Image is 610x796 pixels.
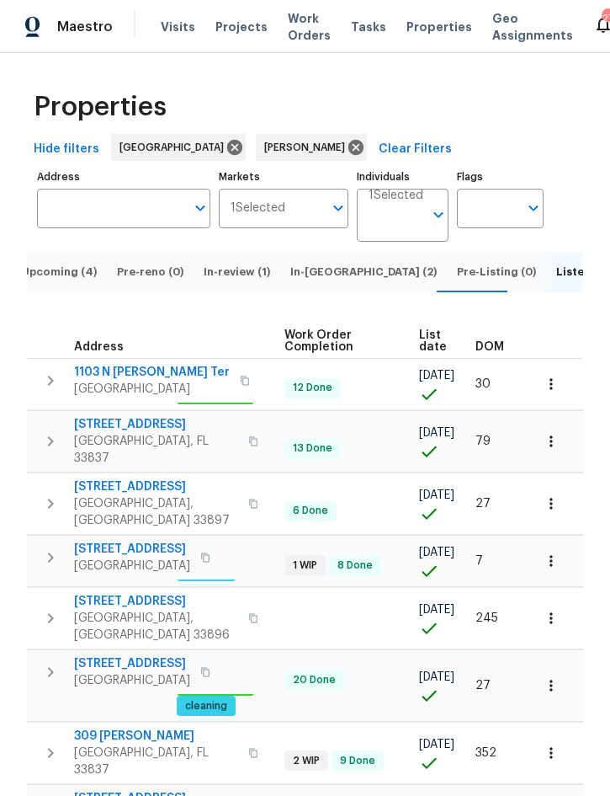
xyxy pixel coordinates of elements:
label: Flags [457,172,544,182]
span: Pre-Listing (0) [457,263,536,281]
span: 79 [475,435,491,447]
span: Projects [215,19,268,35]
span: [GEOGRAPHIC_DATA] [74,558,190,574]
span: 27 [475,498,491,510]
button: Open [427,203,450,227]
span: Upcoming (4) [21,263,97,281]
span: 1 Selected [369,189,423,203]
span: [DATE] [419,489,454,501]
span: [GEOGRAPHIC_DATA] [119,139,231,156]
span: In-[GEOGRAPHIC_DATA] (2) [290,263,437,281]
span: Tasks [351,21,386,33]
span: [STREET_ADDRESS] [74,416,238,433]
span: Properties [34,99,167,115]
span: 30 [475,378,491,390]
span: Address [74,341,124,353]
span: 245 [475,612,498,624]
span: Visits [161,19,195,35]
span: [STREET_ADDRESS] [74,655,190,672]
span: 27 [475,680,491,692]
span: 6 Done [286,504,335,518]
span: [GEOGRAPHIC_DATA] [74,381,230,398]
span: cleaning [178,699,234,713]
span: [GEOGRAPHIC_DATA], FL 33837 [74,745,238,778]
span: 9 Done [333,754,382,768]
span: 352 [475,747,496,759]
span: [GEOGRAPHIC_DATA], [GEOGRAPHIC_DATA] 33896 [74,610,238,644]
span: Pre-reno (0) [117,263,183,281]
button: Clear Filters [372,134,459,165]
span: Hide filters [34,139,99,160]
span: [STREET_ADDRESS] [74,593,238,610]
span: [DATE] [419,547,454,558]
span: DOM [475,341,504,353]
button: Open [188,196,212,220]
span: [STREET_ADDRESS] [74,541,190,558]
span: Geo Assignments [492,10,573,44]
span: 7 [475,555,483,567]
label: Individuals [357,172,448,182]
span: [STREET_ADDRESS] [74,478,238,495]
span: List date [419,329,447,353]
span: [GEOGRAPHIC_DATA], FL 33837 [74,433,238,467]
div: [PERSON_NAME] [256,134,367,161]
span: [GEOGRAPHIC_DATA] [74,672,190,689]
span: 309 [PERSON_NAME] [74,728,238,745]
span: [GEOGRAPHIC_DATA], [GEOGRAPHIC_DATA] 33897 [74,495,238,529]
span: Work Orders [288,10,331,44]
span: [DATE] [419,427,454,439]
span: [DATE] [419,604,454,616]
span: 20 Done [286,673,342,687]
span: [PERSON_NAME] [264,139,352,156]
button: Open [522,196,545,220]
span: 1 Selected [231,201,285,216]
span: [DATE] [419,739,454,751]
span: 13 Done [286,441,339,456]
span: Clear Filters [379,139,452,160]
label: Address [37,172,210,182]
span: In-review (1) [204,263,270,281]
span: 12 Done [286,381,339,395]
span: Maestro [57,19,113,35]
span: 2 WIP [286,754,326,768]
button: Hide filters [27,134,106,165]
span: [DATE] [419,370,454,382]
span: 1 WIP [286,558,324,573]
span: 1103 N [PERSON_NAME] Ter [74,364,230,381]
span: Work Order Completion [284,329,390,353]
span: 8 Done [331,558,379,573]
span: Properties [406,19,472,35]
button: Open [326,196,350,220]
label: Markets [219,172,348,182]
div: [GEOGRAPHIC_DATA] [111,134,246,161]
span: [DATE] [419,671,454,683]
